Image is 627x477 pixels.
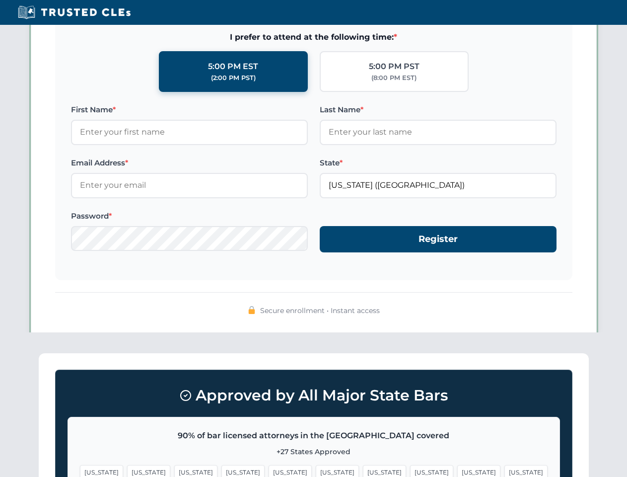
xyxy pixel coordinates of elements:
[320,120,557,145] input: Enter your last name
[260,305,380,316] span: Secure enrollment • Instant access
[320,173,557,198] input: Florida (FL)
[248,306,256,314] img: 🔒
[80,429,548,442] p: 90% of bar licensed attorneys in the [GEOGRAPHIC_DATA] covered
[208,60,258,73] div: 5:00 PM EST
[71,104,308,116] label: First Name
[320,104,557,116] label: Last Name
[80,446,548,457] p: +27 States Approved
[71,120,308,145] input: Enter your first name
[15,5,134,20] img: Trusted CLEs
[320,157,557,169] label: State
[71,31,557,44] span: I prefer to attend at the following time:
[71,173,308,198] input: Enter your email
[71,210,308,222] label: Password
[68,382,560,409] h3: Approved by All Major State Bars
[71,157,308,169] label: Email Address
[369,60,419,73] div: 5:00 PM PST
[211,73,256,83] div: (2:00 PM PST)
[320,226,557,252] button: Register
[371,73,417,83] div: (8:00 PM EST)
